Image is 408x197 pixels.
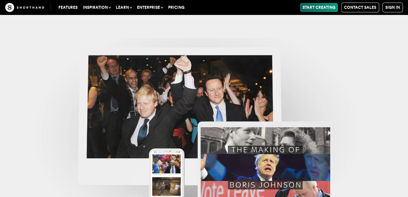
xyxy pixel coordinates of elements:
[113,3,134,12] button: Learn
[382,3,403,12] a: Sign in
[134,3,166,12] button: Enterprise
[80,3,113,12] button: Inspiration
[5,3,44,12] img: The Craft
[56,3,80,12] a: Features
[300,3,338,12] a: Start Creating
[166,3,187,12] a: Pricing
[341,3,379,12] a: Contact Sales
